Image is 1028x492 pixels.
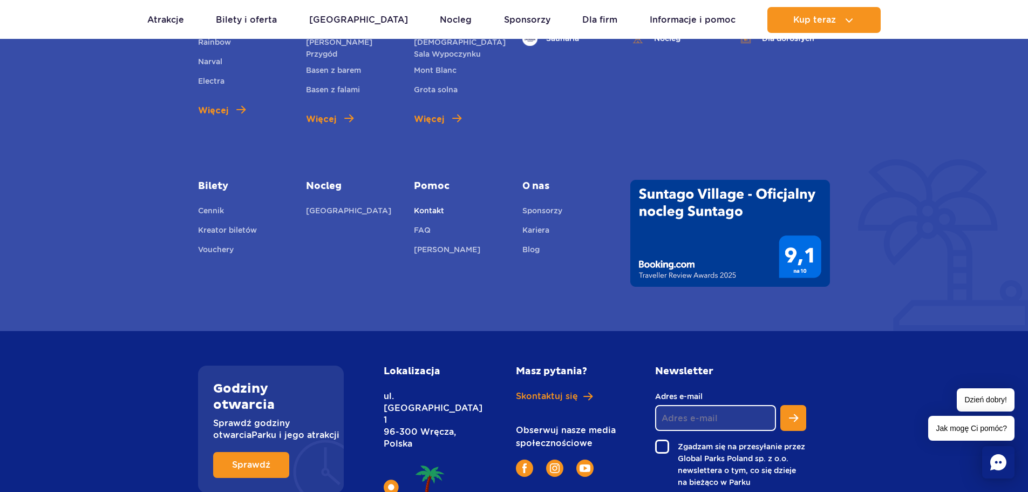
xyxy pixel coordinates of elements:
[414,205,444,220] a: Kontakt
[414,244,480,259] a: [PERSON_NAME]
[516,424,621,450] p: Obserwuj nasze media społecznościowe
[198,104,228,117] span: Więcej
[522,224,549,239] a: Kariera
[655,440,806,488] label: Zgadzam się na przesyłanie przez Global Parks Poland sp. z o.o. newslettera o tym, co się dzieje ...
[630,180,830,287] img: Traveller Review Awards 2025' od Booking.com dla Suntago Village - wynik 9.1/10
[306,64,361,79] a: Basen z barem
[414,180,506,193] a: Pomoc
[198,38,231,46] span: Rainbow
[306,84,360,99] a: Basen z falami
[780,405,806,431] button: Zapisz się do newslettera
[650,7,736,33] a: Informacje i pomoc
[793,15,836,25] span: Kup teraz
[384,390,467,450] p: ul. [GEOGRAPHIC_DATA] 1 96-300 Wręcza, Polska
[306,36,398,60] a: [PERSON_NAME] Przygód
[414,84,458,99] a: Grota solna
[213,381,329,413] h2: Godziny otwarcia
[213,452,289,478] a: Sprawdź
[198,75,224,90] a: Electra
[414,66,457,75] span: Mont Blanc
[655,405,776,431] input: Adres e-mail
[414,224,431,239] a: FAQ
[198,56,222,71] a: Narval
[522,205,562,220] a: Sponsorzy
[306,205,391,220] a: [GEOGRAPHIC_DATA]
[198,36,231,51] a: Rainbow
[306,113,336,126] span: Więcej
[414,36,506,60] a: [DEMOGRAPHIC_DATA] Sala Wypoczynku
[306,180,398,193] a: Nocleg
[522,463,527,473] img: Facebook
[198,104,246,117] a: Więcej
[414,113,461,126] a: Więcej
[198,180,290,193] a: Bilety
[440,7,472,33] a: Nocleg
[213,417,329,441] p: Sprawdź godziny otwarcia Parku i jego atrakcji
[522,180,614,193] span: O nas
[982,446,1015,478] div: Chat
[198,244,234,259] a: Vouchery
[232,461,270,469] span: Sprawdź
[655,390,776,402] label: Adres e-mail
[928,416,1015,441] span: Jak mogę Ci pomóc?
[655,366,806,378] h2: Newsletter
[414,64,457,79] a: Mont Blanc
[516,390,578,402] span: Skontaktuj się
[384,366,467,378] h2: Lokalizacja
[582,7,617,33] a: Dla firm
[147,7,184,33] a: Atrakcje
[516,390,621,402] a: Skontaktuj się
[198,57,222,66] span: Narval
[504,7,550,33] a: Sponsorzy
[580,464,590,472] img: YouTube
[198,224,257,239] a: Kreator biletów
[198,205,224,220] a: Cennik
[550,463,560,473] img: Instagram
[957,388,1015,412] span: Dzień dobry!
[414,113,444,126] span: Więcej
[306,113,353,126] a: Więcej
[516,366,621,378] h2: Masz pytania?
[767,7,881,33] button: Kup teraz
[216,7,277,33] a: Bilety i oferta
[522,244,540,259] a: Blog
[309,7,408,33] a: [GEOGRAPHIC_DATA]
